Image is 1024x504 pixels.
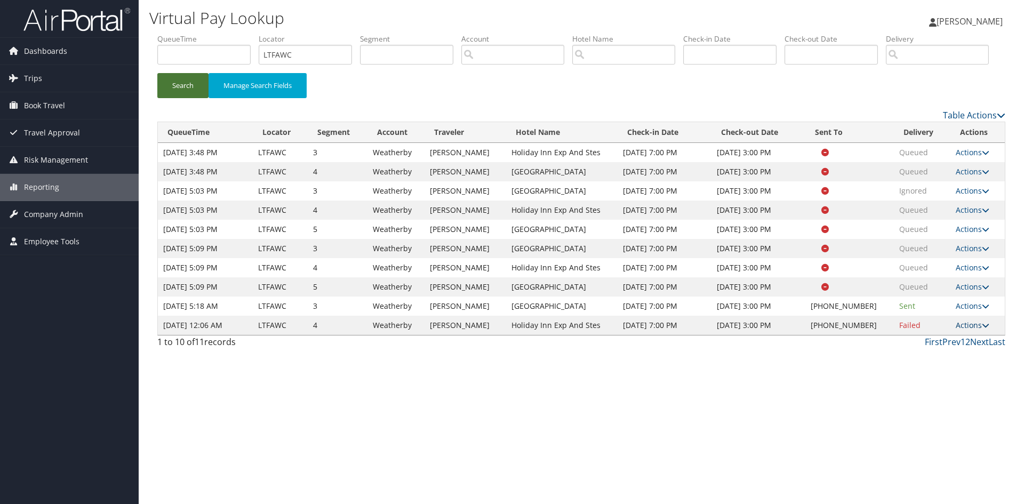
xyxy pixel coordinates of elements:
td: [PERSON_NAME] [425,239,506,258]
td: 3 [308,181,367,201]
td: [DATE] 7:00 PM [618,201,711,220]
label: Check-in Date [683,34,785,44]
td: LTFAWC [253,316,308,335]
td: [GEOGRAPHIC_DATA] [506,277,618,297]
label: Segment [360,34,461,44]
td: Weatherby [367,143,425,162]
td: [DATE] 7:00 PM [618,258,711,277]
td: 3 [308,239,367,258]
a: 2 [965,336,970,348]
td: Weatherby [367,239,425,258]
td: [DATE] 3:00 PM [711,143,805,162]
td: [PERSON_NAME] [425,143,506,162]
td: Weatherby [367,316,425,335]
a: Actions [956,224,989,234]
td: [GEOGRAPHIC_DATA] [506,181,618,201]
td: [PERSON_NAME] [425,162,506,181]
div: 1 to 10 of records [157,335,357,354]
td: [DATE] 3:48 PM [158,162,253,181]
span: Reporting [24,174,59,201]
span: Ignored [899,186,927,196]
th: Sent To: activate to sort column ascending [805,122,894,143]
th: Delivery: activate to sort column ascending [894,122,950,143]
button: Search [157,73,209,98]
td: [GEOGRAPHIC_DATA] [506,297,618,316]
a: Actions [956,147,989,157]
span: Queued [899,262,928,273]
label: Locator [259,34,360,44]
td: [DATE] 3:00 PM [711,201,805,220]
span: Sent [899,301,915,311]
td: 5 [308,220,367,239]
th: QueueTime: activate to sort column ascending [158,122,253,143]
td: Weatherby [367,258,425,277]
td: [PERSON_NAME] [425,277,506,297]
td: 4 [308,258,367,277]
td: 3 [308,143,367,162]
th: Check-in Date: activate to sort column ascending [618,122,711,143]
td: LTFAWC [253,220,308,239]
a: Table Actions [943,109,1005,121]
td: [PERSON_NAME] [425,316,506,335]
a: Actions [956,262,989,273]
span: Queued [899,147,928,157]
span: Dashboards [24,38,67,65]
span: 11 [195,336,204,348]
td: [DATE] 3:00 PM [711,297,805,316]
a: Actions [956,320,989,330]
td: 4 [308,201,367,220]
a: Actions [956,205,989,215]
a: Last [989,336,1005,348]
td: Holiday Inn Exp And Stes [506,258,618,277]
th: Hotel Name: activate to sort column ascending [506,122,618,143]
td: 3 [308,297,367,316]
td: [DATE] 3:00 PM [711,162,805,181]
td: Holiday Inn Exp And Stes [506,201,618,220]
a: First [925,336,942,348]
td: [PERSON_NAME] [425,181,506,201]
label: Check-out Date [785,34,886,44]
label: Hotel Name [572,34,683,44]
th: Segment: activate to sort column ascending [308,122,367,143]
td: LTFAWC [253,277,308,297]
td: [DATE] 3:00 PM [711,220,805,239]
a: Actions [956,166,989,177]
td: [DATE] 5:09 PM [158,239,253,258]
span: Queued [899,224,928,234]
td: [PERSON_NAME] [425,297,506,316]
td: LTFAWC [253,143,308,162]
td: [PERSON_NAME] [425,201,506,220]
td: [DATE] 7:00 PM [618,297,711,316]
td: Weatherby [367,181,425,201]
td: [DATE] 12:06 AM [158,316,253,335]
td: [DATE] 7:00 PM [618,143,711,162]
span: Failed [899,320,921,330]
span: [PERSON_NAME] [937,15,1003,27]
td: LTFAWC [253,258,308,277]
td: [DATE] 7:00 PM [618,181,711,201]
td: [PHONE_NUMBER] [805,297,894,316]
th: Account: activate to sort column ascending [367,122,425,143]
span: Queued [899,243,928,253]
td: [DATE] 3:00 PM [711,258,805,277]
td: [DATE] 5:09 PM [158,258,253,277]
a: Actions [956,186,989,196]
td: LTFAWC [253,297,308,316]
td: 5 [308,277,367,297]
label: Account [461,34,572,44]
span: Employee Tools [24,228,79,255]
td: [DATE] 7:00 PM [618,239,711,258]
td: [DATE] 5:18 AM [158,297,253,316]
span: Risk Management [24,147,88,173]
td: Weatherby [367,162,425,181]
a: [PERSON_NAME] [929,5,1013,37]
td: Holiday Inn Exp And Stes [506,143,618,162]
td: LTFAWC [253,162,308,181]
a: Actions [956,282,989,292]
td: LTFAWC [253,239,308,258]
span: Queued [899,282,928,292]
td: [DATE] 3:48 PM [158,143,253,162]
td: [DATE] 5:03 PM [158,201,253,220]
td: [GEOGRAPHIC_DATA] [506,239,618,258]
span: Company Admin [24,201,83,228]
